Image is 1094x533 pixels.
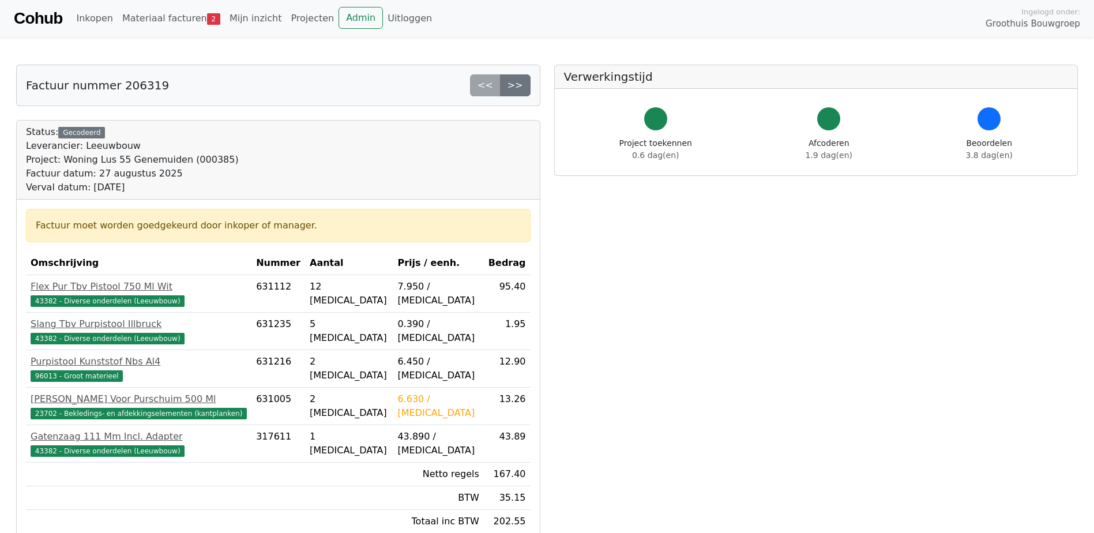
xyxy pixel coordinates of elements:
[966,151,1013,160] span: 3.8 dag(en)
[484,313,531,350] td: 1.95
[310,430,388,457] div: 1 [MEDICAL_DATA]
[31,370,123,382] span: 96013 - Groot materieel
[36,219,521,232] div: Factuur moet worden goedgekeurd door inkoper of manager.
[31,280,247,294] div: Flex Pur Tbv Pistool 750 Ml Wit
[251,313,305,350] td: 631235
[251,350,305,388] td: 631216
[397,392,479,420] div: 6.630 / [MEDICAL_DATA]
[310,317,388,345] div: 5 [MEDICAL_DATA]
[305,252,393,275] th: Aantal
[484,350,531,388] td: 12.90
[251,252,305,275] th: Nummer
[26,78,169,92] h5: Factuur nummer 206319
[251,388,305,425] td: 631005
[31,445,185,457] span: 43382 - Diverse onderdelen (Leeuwbouw)
[484,425,531,463] td: 43.89
[484,388,531,425] td: 13.26
[26,153,239,167] div: Project: Woning Lus 55 Genemuiden (000385)
[31,317,247,345] a: Slang Tbv Purpistool Illbruck43382 - Diverse onderdelen (Leeuwbouw)
[1021,6,1080,17] span: Ingelogd onder:
[966,137,1013,162] div: Beoordelen
[31,317,247,331] div: Slang Tbv Purpistool Illbruck
[26,181,239,194] div: Verval datum: [DATE]
[26,125,239,194] div: Status:
[393,486,483,510] td: BTW
[31,430,247,444] div: Gatenzaag 111 Mm Incl. Adapter
[806,151,852,160] span: 1.9 dag(en)
[58,127,105,138] div: Gecodeerd
[484,486,531,510] td: 35.15
[310,355,388,382] div: 2 [MEDICAL_DATA]
[31,333,185,344] span: 43382 - Diverse onderdelen (Leeuwbouw)
[31,295,185,307] span: 43382 - Diverse onderdelen (Leeuwbouw)
[31,355,247,369] div: Purpistool Kunststof Nbs Al4
[31,392,247,406] div: [PERSON_NAME] Voor Purschuim 500 Ml
[207,13,220,25] span: 2
[484,252,531,275] th: Bedrag
[31,392,247,420] a: [PERSON_NAME] Voor Purschuim 500 Ml23702 - Bekledings- en afdekkingselementen (kantplanken)
[393,252,483,275] th: Prijs / eenh.
[31,430,247,457] a: Gatenzaag 111 Mm Incl. Adapter43382 - Diverse onderdelen (Leeuwbouw)
[632,151,679,160] span: 0.6 dag(en)
[564,70,1069,84] h5: Verwerkingstijd
[14,5,62,32] a: Cohub
[72,7,117,30] a: Inkopen
[500,74,531,96] a: >>
[286,7,339,30] a: Projecten
[397,280,479,307] div: 7.950 / [MEDICAL_DATA]
[310,280,388,307] div: 12 [MEDICAL_DATA]
[484,275,531,313] td: 95.40
[397,317,479,345] div: 0.390 / [MEDICAL_DATA]
[397,355,479,382] div: 6.450 / [MEDICAL_DATA]
[26,139,239,153] div: Leverancier: Leeuwbouw
[383,7,437,30] a: Uitloggen
[26,167,239,181] div: Factuur datum: 27 augustus 2025
[310,392,388,420] div: 2 [MEDICAL_DATA]
[31,355,247,382] a: Purpistool Kunststof Nbs Al496013 - Groot materieel
[393,463,483,486] td: Netto regels
[806,137,852,162] div: Afcoderen
[619,137,692,162] div: Project toekennen
[397,430,479,457] div: 43.890 / [MEDICAL_DATA]
[31,408,247,419] span: 23702 - Bekledings- en afdekkingselementen (kantplanken)
[31,280,247,307] a: Flex Pur Tbv Pistool 750 Ml Wit43382 - Diverse onderdelen (Leeuwbouw)
[251,275,305,313] td: 631112
[26,252,251,275] th: Omschrijving
[225,7,287,30] a: Mijn inzicht
[118,7,225,30] a: Materiaal facturen2
[251,425,305,463] td: 317611
[339,7,383,29] a: Admin
[484,463,531,486] td: 167.40
[986,17,1080,31] span: Groothuis Bouwgroep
